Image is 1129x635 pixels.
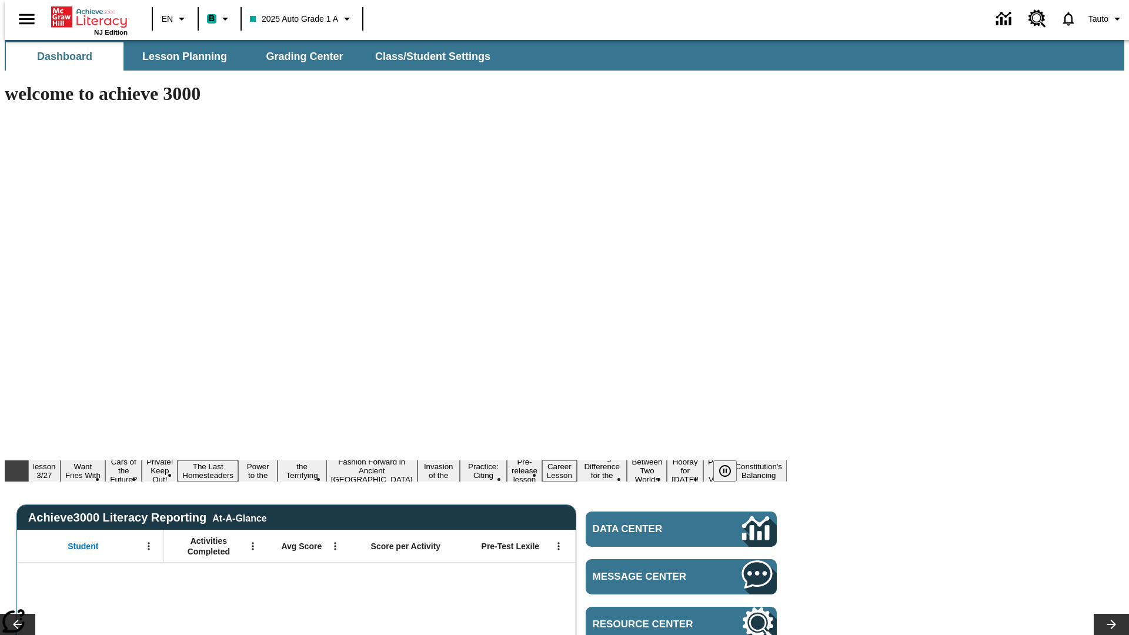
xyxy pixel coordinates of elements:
span: Class/Student Settings [375,50,490,63]
button: Pause [713,460,737,482]
button: Slide 15 Hooray for Constitution Day! [667,456,703,486]
div: SubNavbar [5,42,501,71]
button: Slide 4 Private! Keep Out! [142,456,178,486]
button: Grading Center [246,42,363,71]
button: Open Menu [326,537,344,555]
button: Lesson Planning [126,42,243,71]
button: Slide 6 Solar Power to the People [238,452,278,490]
div: At-A-Glance [212,511,266,524]
button: Slide 2 Do You Want Fries With That? [61,452,106,490]
button: Slide 11 Pre-release lesson [507,456,542,486]
button: Slide 14 Between Two Worlds [627,456,667,486]
button: Open side menu [9,2,44,36]
a: Home [51,5,128,29]
button: Open Menu [140,537,158,555]
span: Activities Completed [170,536,248,557]
span: Student [68,541,98,552]
button: Slide 8 Fashion Forward in Ancient Rome [326,456,417,486]
span: Data Center [593,523,703,535]
button: Open Menu [244,537,262,555]
a: Resource Center, Will open in new tab [1021,3,1053,35]
a: Message Center [586,559,777,594]
button: Boost Class color is teal. Change class color [202,8,237,29]
span: Avg Score [281,541,322,552]
span: Tauto [1088,13,1108,25]
button: Slide 1 Test lesson 3/27 en [28,452,61,490]
button: Language: EN, Select a language [156,8,194,29]
button: Slide 7 Attack of the Terrifying Tomatoes [278,452,326,490]
span: Dashboard [37,50,92,63]
button: Class/Student Settings [366,42,500,71]
span: Grading Center [266,50,343,63]
div: SubNavbar [5,40,1124,71]
button: Lesson carousel, Next [1094,614,1129,635]
span: Pre-Test Lexile [482,541,540,552]
button: Open Menu [550,537,567,555]
button: Slide 9 The Invasion of the Free CD [417,452,460,490]
div: Pause [713,460,749,482]
button: Profile/Settings [1084,8,1129,29]
button: Slide 17 The Constitution's Balancing Act [730,452,787,490]
span: Resource Center [593,619,707,630]
span: NJ Edition [94,29,128,36]
button: Slide 3 Cars of the Future? [105,456,142,486]
button: Slide 12 Career Lesson [542,460,577,482]
h1: welcome to achieve 3000 [5,83,787,105]
button: Slide 10 Mixed Practice: Citing Evidence [460,452,507,490]
a: Notifications [1053,4,1084,34]
button: Class: 2025 Auto Grade 1 A, Select your class [245,8,359,29]
span: EN [162,13,173,25]
div: Home [51,4,128,36]
span: 2025 Auto Grade 1 A [250,13,338,25]
a: Data Center [989,3,1021,35]
span: Score per Activity [371,541,441,552]
span: Message Center [593,571,707,583]
button: Slide 16 Point of View [703,456,730,486]
span: B [209,11,215,26]
span: Achieve3000 Literacy Reporting [28,511,267,524]
button: Slide 13 Making a Difference for the Planet [577,452,627,490]
button: Slide 5 The Last Homesteaders [178,460,238,482]
span: Lesson Planning [142,50,227,63]
a: Data Center [586,512,777,547]
button: Dashboard [6,42,123,71]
